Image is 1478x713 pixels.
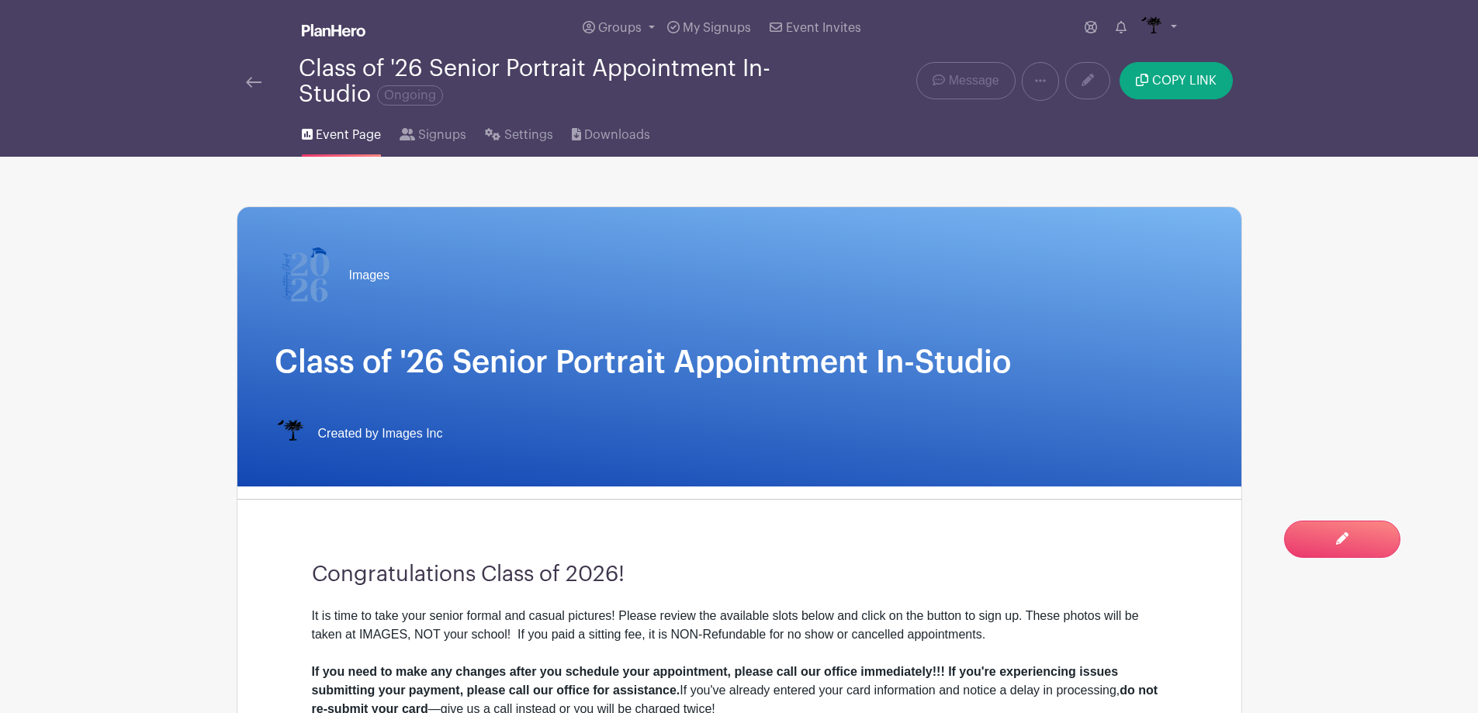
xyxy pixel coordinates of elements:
img: IMAGES%20logo%20transparenT%20PNG%20s.png [275,418,306,449]
strong: If you need to make any changes after you schedule your appointment, please call our office immed... [312,665,1119,697]
span: My Signups [683,22,751,34]
span: Message [949,71,999,90]
img: IMAGES%20logo%20transparenT%20PNG%20s.png [1139,16,1164,40]
img: back-arrow-29a5d9b10d5bd6ae65dc969a981735edf675c4d7a1fe02e03b50dbd4ba3cdb55.svg [246,77,261,88]
span: Ongoing [377,85,443,106]
a: Downloads [572,107,650,157]
div: It is time to take your senior formal and casual pictures! Please review the available slots belo... [312,607,1167,644]
span: Settings [504,126,553,144]
img: logo_white-6c42ec7e38ccf1d336a20a19083b03d10ae64f83f12c07503d8b9e83406b4c7d.svg [302,24,365,36]
span: Downloads [584,126,650,144]
span: Event Invites [786,22,861,34]
img: 2026%20logo%20(2).png [275,244,337,306]
span: Signups [418,126,466,144]
h3: Congratulations Class of 2026! [312,562,1167,588]
span: Images [349,266,389,285]
div: Class of '26 Senior Portrait Appointment In-Studio [299,56,801,107]
h1: Class of '26 Senior Portrait Appointment In-Studio [275,344,1204,381]
a: Event Page [302,107,381,157]
span: Created by Images Inc [318,424,443,443]
span: Event Page [316,126,381,144]
a: Signups [400,107,466,157]
button: COPY LINK [1120,62,1232,99]
span: Groups [598,22,642,34]
a: Message [916,62,1015,99]
a: Settings [485,107,552,157]
span: COPY LINK [1152,74,1217,87]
